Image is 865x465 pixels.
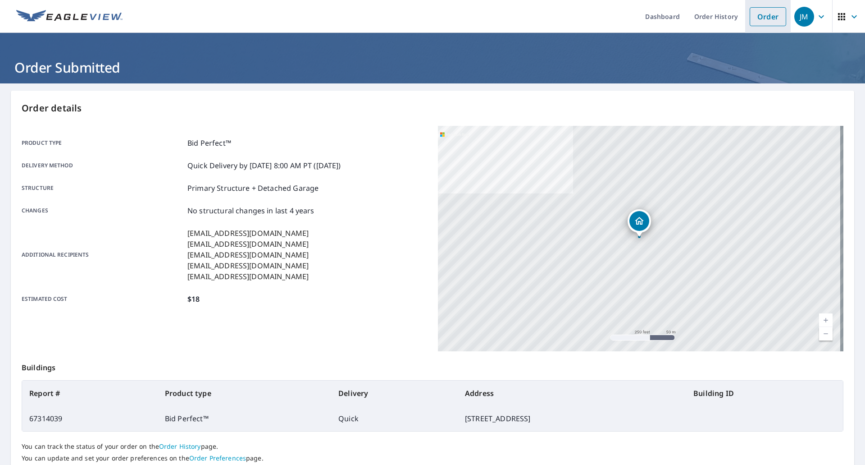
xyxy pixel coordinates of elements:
div: JM [794,7,814,27]
p: [EMAIL_ADDRESS][DOMAIN_NAME] [187,239,309,249]
p: You can update and set your order preferences on the page. [22,454,843,462]
p: Estimated cost [22,294,184,304]
th: Product type [158,381,331,406]
p: Additional recipients [22,228,184,282]
p: [EMAIL_ADDRESS][DOMAIN_NAME] [187,249,309,260]
a: Order History [159,442,201,451]
div: Dropped pin, building 1, Residential property, 33565 Solon Rd Solon, OH 44139 [628,209,651,237]
p: [EMAIL_ADDRESS][DOMAIN_NAME] [187,260,309,271]
td: 67314039 [22,406,158,431]
p: Buildings [22,351,843,380]
p: Bid Perfect™ [187,138,231,148]
p: You can track the status of your order on the page. [22,442,843,451]
td: [STREET_ADDRESS] [458,406,686,431]
p: Product type [22,138,184,148]
p: $18 [187,294,200,304]
a: Current Level 17, Zoom In [819,313,833,327]
p: No structural changes in last 4 years [187,205,314,216]
th: Building ID [686,381,843,406]
p: Order details [22,101,843,115]
p: Structure [22,183,184,193]
h1: Order Submitted [11,58,854,77]
p: Delivery method [22,160,184,171]
a: Current Level 17, Zoom Out [819,327,833,341]
th: Report # [22,381,158,406]
p: Quick Delivery by [DATE] 8:00 AM PT ([DATE]) [187,160,341,171]
td: Quick [331,406,458,431]
img: EV Logo [16,10,123,23]
td: Bid Perfect™ [158,406,331,431]
th: Delivery [331,381,458,406]
th: Address [458,381,686,406]
p: Changes [22,205,184,216]
a: Order Preferences [189,454,246,462]
p: [EMAIL_ADDRESS][DOMAIN_NAME] [187,271,309,282]
p: [EMAIL_ADDRESS][DOMAIN_NAME] [187,228,309,239]
p: Primary Structure + Detached Garage [187,183,319,193]
a: Order [750,7,786,26]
